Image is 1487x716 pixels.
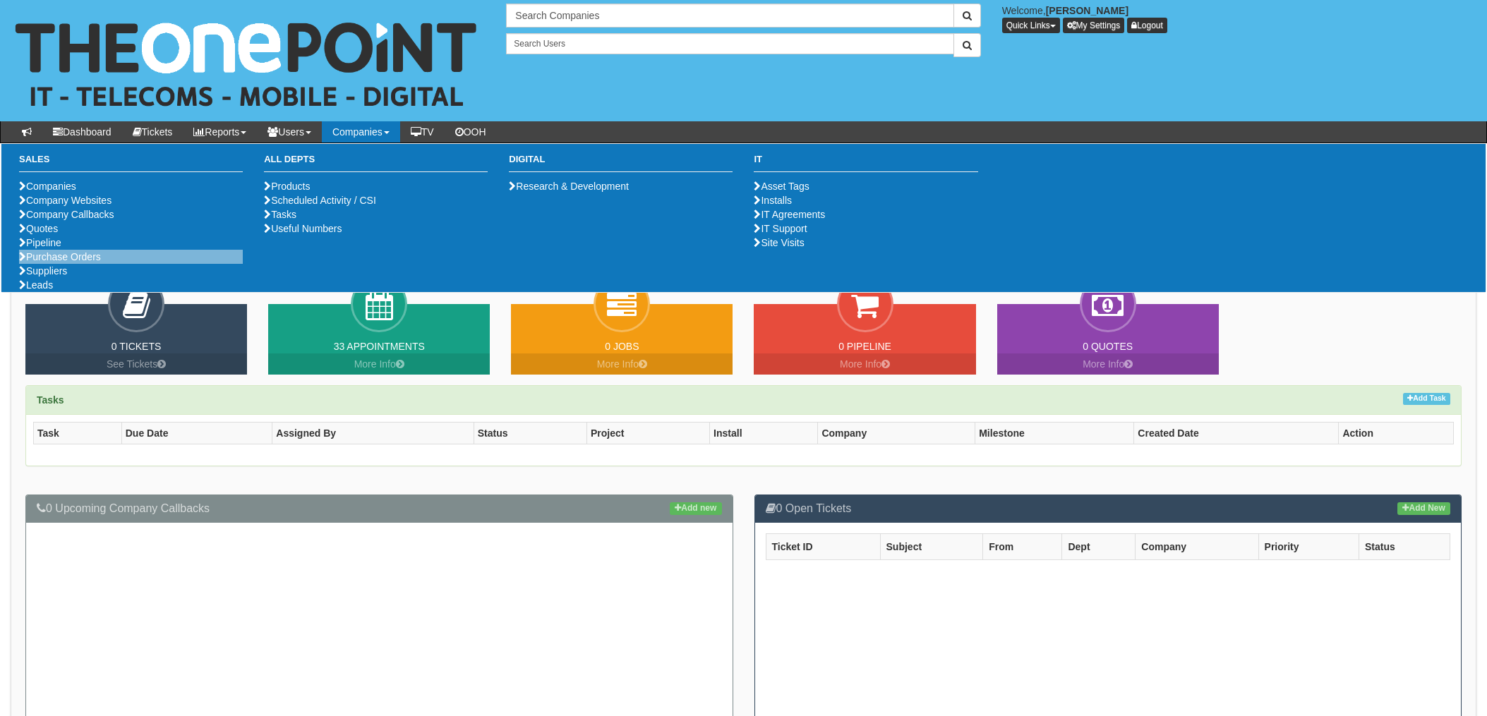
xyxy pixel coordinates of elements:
[1258,533,1359,559] th: Priority
[19,279,53,291] a: Leads
[983,533,1062,559] th: From
[264,154,488,172] h3: All Depts
[19,209,114,220] a: Company Callbacks
[754,195,792,206] a: Installs
[1083,341,1133,352] a: 0 Quotes
[322,121,400,142] a: Companies
[19,251,101,262] a: Purchase Orders
[506,4,953,28] input: Search Companies
[1046,5,1128,16] b: [PERSON_NAME]
[268,353,490,375] a: More Info
[511,353,733,375] a: More Info
[1136,533,1258,559] th: Company
[334,341,425,352] a: 33 Appointments
[509,154,733,172] h3: Digital
[264,195,376,206] a: Scheduled Activity / CSI
[586,423,709,444] th: Project
[264,223,342,234] a: Useful Numbers
[37,502,722,515] h3: 0 Upcoming Company Callbacks
[19,237,61,248] a: Pipeline
[1063,18,1125,33] a: My Settings
[1134,423,1339,444] th: Created Date
[754,209,825,220] a: IT Agreements
[754,181,809,192] a: Asset Tags
[19,154,243,172] h3: Sales
[445,121,497,142] a: OOH
[474,423,586,444] th: Status
[19,181,76,192] a: Companies
[272,423,474,444] th: Assigned By
[506,33,953,54] input: Search Users
[19,223,58,234] a: Quotes
[818,423,975,444] th: Company
[754,237,804,248] a: Site Visits
[257,121,322,142] a: Users
[1403,393,1450,405] a: Add Task
[1127,18,1167,33] a: Logout
[112,341,162,352] a: 0 Tickets
[1062,533,1136,559] th: Dept
[42,121,122,142] a: Dashboard
[1339,423,1454,444] th: Action
[264,181,310,192] a: Products
[605,341,639,352] a: 0 Jobs
[400,121,445,142] a: TV
[838,341,891,352] a: 0 Pipeline
[766,533,880,559] th: Ticket ID
[754,353,975,375] a: More Info
[37,394,64,406] strong: Tasks
[264,209,296,220] a: Tasks
[670,502,721,515] a: Add new
[710,423,818,444] th: Install
[975,423,1134,444] th: Milestone
[880,533,983,559] th: Subject
[509,181,629,192] a: Research & Development
[19,265,67,277] a: Suppliers
[1397,502,1450,515] a: Add New
[1002,18,1060,33] button: Quick Links
[992,4,1487,33] div: Welcome,
[754,223,807,234] a: IT Support
[19,195,112,206] a: Company Websites
[766,502,1451,515] h3: 0 Open Tickets
[122,121,183,142] a: Tickets
[1359,533,1450,559] th: Status
[25,353,247,375] a: See Tickets
[183,121,257,142] a: Reports
[754,154,977,172] h3: IT
[121,423,272,444] th: Due Date
[997,353,1219,375] a: More Info
[34,423,122,444] th: Task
